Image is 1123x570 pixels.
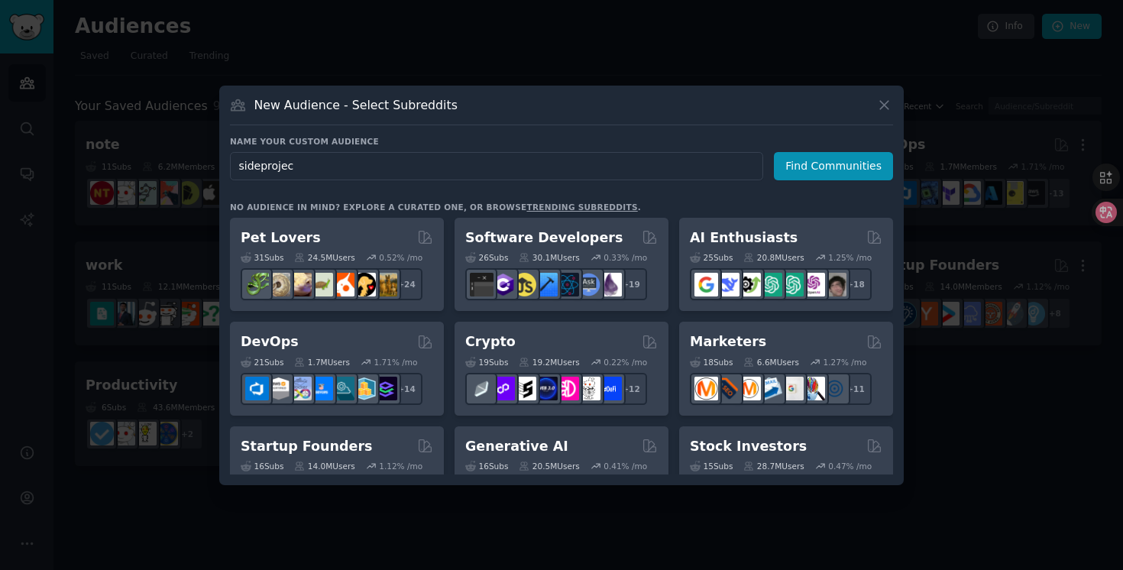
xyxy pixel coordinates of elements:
div: 0.33 % /mo [604,252,647,263]
img: ethstaker [513,377,536,400]
img: ArtificalIntelligence [823,273,846,296]
div: 30.1M Users [519,252,579,263]
h2: Generative AI [465,437,568,456]
img: OpenAIDev [801,273,825,296]
div: 1.25 % /mo [828,252,872,263]
img: PetAdvice [352,273,376,296]
div: 1.27 % /mo [824,357,867,368]
img: leopardgeckos [288,273,312,296]
img: azuredevops [245,377,269,400]
img: AskComputerScience [577,273,600,296]
div: 18 Sub s [690,357,733,368]
img: AWS_Certified_Experts [267,377,290,400]
img: iOSProgramming [534,273,558,296]
img: Docker_DevOps [288,377,312,400]
img: AskMarketing [737,377,761,400]
h2: Marketers [690,332,766,351]
h3: Name your custom audience [230,136,893,147]
img: reactnative [555,273,579,296]
img: dogbreed [374,273,397,296]
div: 15 Sub s [690,461,733,471]
div: + 12 [615,373,647,405]
img: MarketingResearch [801,377,825,400]
img: aws_cdk [352,377,376,400]
div: + 11 [840,373,872,405]
div: 0.52 % /mo [379,252,422,263]
div: 0.41 % /mo [604,461,647,471]
img: cockatiel [331,273,354,296]
div: 1.12 % /mo [379,461,422,471]
img: chatgpt_promptDesign [759,273,782,296]
h2: Stock Investors [690,437,807,456]
div: 16 Sub s [465,461,508,471]
div: 14.0M Users [294,461,354,471]
div: 0.22 % /mo [604,357,647,368]
div: 19.2M Users [519,357,579,368]
div: 16 Sub s [241,461,283,471]
a: trending subreddits [526,202,637,212]
img: defi_ [598,377,622,400]
img: ballpython [267,273,290,296]
img: web3 [534,377,558,400]
div: 19 Sub s [465,357,508,368]
img: OnlineMarketing [823,377,846,400]
div: 1.71 % /mo [374,357,418,368]
div: + 14 [390,373,422,405]
h2: Pet Lovers [241,228,321,248]
img: herpetology [245,273,269,296]
div: + 19 [615,268,647,300]
img: chatgpt_prompts_ [780,273,804,296]
img: ethfinance [470,377,494,400]
div: + 18 [840,268,872,300]
img: defiblockchain [555,377,579,400]
img: Emailmarketing [759,377,782,400]
img: PlatformEngineers [374,377,397,400]
img: platformengineering [331,377,354,400]
img: csharp [491,273,515,296]
img: learnjavascript [513,273,536,296]
img: AItoolsCatalog [737,273,761,296]
img: googleads [780,377,804,400]
div: 20.8M Users [743,252,804,263]
div: 6.6M Users [743,357,799,368]
div: 31 Sub s [241,252,283,263]
h2: DevOps [241,332,299,351]
img: 0xPolygon [491,377,515,400]
img: bigseo [716,377,739,400]
h2: Startup Founders [241,437,372,456]
h2: AI Enthusiasts [690,228,798,248]
img: content_marketing [694,377,718,400]
img: GoogleGeminiAI [694,273,718,296]
input: Pick a short name, like "Digital Marketers" or "Movie-Goers" [230,152,763,180]
div: 21 Sub s [241,357,283,368]
img: turtle [309,273,333,296]
div: 25 Sub s [690,252,733,263]
div: 24.5M Users [294,252,354,263]
div: No audience in mind? Explore a curated one, or browse . [230,202,641,212]
div: + 24 [390,268,422,300]
div: 26 Sub s [465,252,508,263]
div: 28.7M Users [743,461,804,471]
h2: Software Developers [465,228,623,248]
h2: Crypto [465,332,516,351]
img: elixir [598,273,622,296]
img: software [470,273,494,296]
div: 0.47 % /mo [828,461,872,471]
img: DeepSeek [716,273,739,296]
div: 20.5M Users [519,461,579,471]
img: CryptoNews [577,377,600,400]
button: Find Communities [774,152,893,180]
img: DevOpsLinks [309,377,333,400]
div: 1.7M Users [294,357,350,368]
h3: New Audience - Select Subreddits [254,97,458,113]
